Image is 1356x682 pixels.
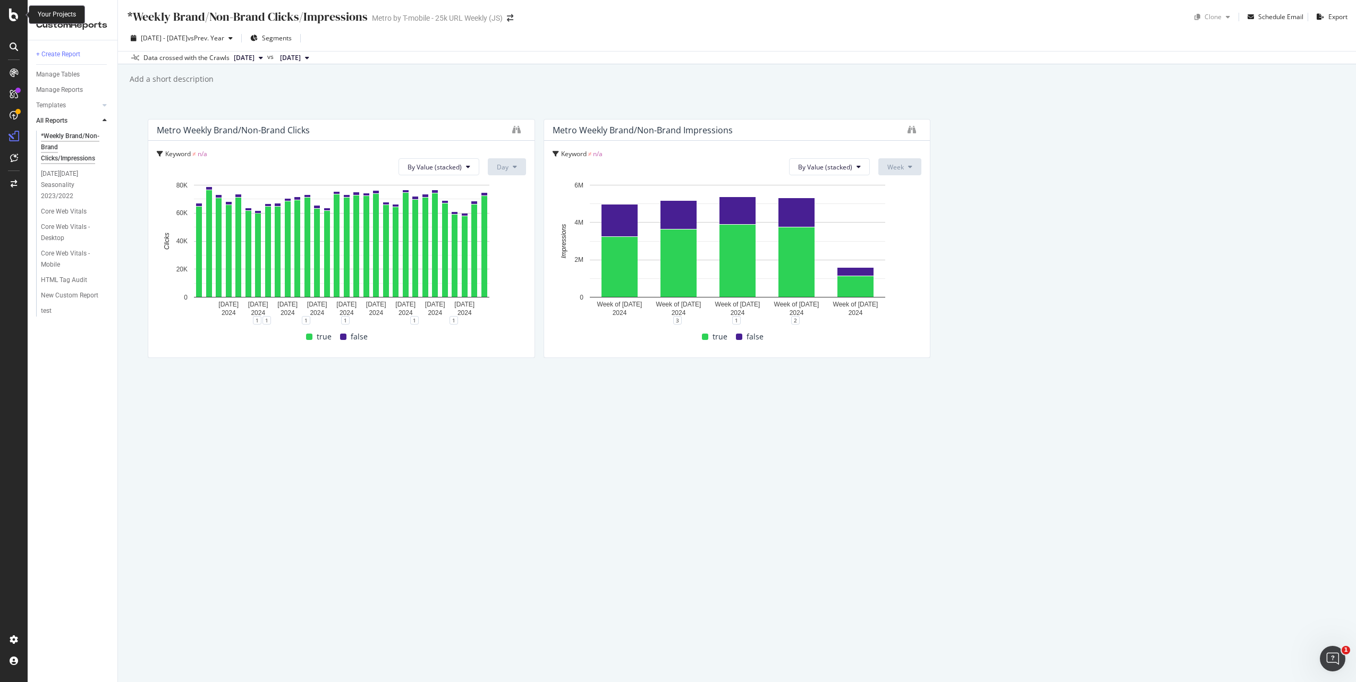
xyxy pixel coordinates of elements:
[222,309,236,317] text: 2024
[673,316,682,325] div: 3
[36,19,109,31] div: CustomReports
[176,237,188,245] text: 40K
[560,224,567,259] text: Impressions
[262,316,271,325] div: 1
[129,74,214,84] div: Add a short description
[234,53,255,63] span: 2024 Apr. 5th
[789,309,803,317] text: 2024
[163,233,171,250] text: Clicks
[1205,12,1222,21] div: Clone
[36,84,83,96] div: Manage Reports
[126,30,237,47] button: [DATE] - [DATE]vsPrev. Year
[597,301,642,308] text: Week of [DATE]
[38,10,76,19] div: Your Projects
[410,316,419,325] div: 1
[747,330,764,343] span: false
[192,149,196,158] span: ≠
[428,309,442,317] text: 2024
[176,266,188,273] text: 20K
[341,316,350,325] div: 1
[36,69,110,80] a: Manage Tables
[317,330,332,343] span: true
[833,301,878,308] text: Week of [DATE]
[41,206,87,217] div: Core Web Vitals
[1328,12,1347,21] div: Export
[507,14,513,22] div: arrow-right-arrow-left
[248,301,268,308] text: [DATE]
[512,125,521,134] div: binoculars
[457,309,472,317] text: 2024
[41,131,105,164] div: *Weekly Brand/Non-Brand Clicks/Impressions
[184,294,188,301] text: 0
[41,168,110,202] a: [DATE][DATE] Seasonality 2023/2022
[791,316,800,325] div: 2
[1342,646,1350,654] span: 1
[730,309,744,317] text: 2024
[887,163,904,172] span: Week
[450,316,458,325] div: 1
[1190,8,1234,25] button: Clone
[230,52,267,64] button: [DATE]
[908,125,916,134] div: binoculars
[36,100,66,111] div: Templates
[366,301,386,308] text: [DATE]
[340,309,354,317] text: 2024
[454,301,474,308] text: [DATE]
[277,301,298,308] text: [DATE]
[302,316,310,325] div: 1
[553,180,922,320] svg: A chart.
[1243,8,1303,25] button: Schedule Email
[41,305,52,317] div: test
[41,221,101,244] div: Core Web Vitals - Desktop
[310,309,324,317] text: 2024
[218,301,239,308] text: [DATE]
[425,301,445,308] text: [DATE]
[36,84,110,96] a: Manage Reports
[41,206,110,217] a: Core Web Vitals
[798,163,852,172] span: By Value (stacked)
[141,33,188,42] span: [DATE] - [DATE]
[574,219,583,226] text: 4M
[713,330,727,343] span: true
[253,316,261,325] div: 1
[41,248,101,270] div: Core Web Vitals - Mobile
[267,52,276,62] span: vs
[36,49,110,60] a: + Create Report
[351,330,368,343] span: false
[143,53,230,63] div: Data crossed with the Crawls
[276,52,313,64] button: [DATE]
[280,53,301,63] span: 2023 Sep. 15th
[715,301,760,308] text: Week of [DATE]
[41,290,98,301] div: New Custom Report
[488,158,526,175] button: Day
[157,180,526,320] svg: A chart.
[789,158,870,175] button: By Value (stacked)
[41,168,104,202] div: Black Friday Seasonality 2023/2022
[36,115,67,126] div: All Reports
[307,301,327,308] text: [DATE]
[588,149,592,158] span: ≠
[612,309,626,317] text: 2024
[336,301,357,308] text: [DATE]
[671,309,685,317] text: 2024
[395,301,416,308] text: [DATE]
[399,309,413,317] text: 2024
[408,163,462,172] span: By Value (stacked)
[580,294,583,301] text: 0
[399,158,479,175] button: By Value (stacked)
[1258,12,1303,21] div: Schedule Email
[1320,646,1345,671] iframe: Intercom live chat
[41,248,110,270] a: Core Web Vitals - Mobile
[36,115,99,126] a: All Reports
[157,125,310,135] div: Metro Weekly Brand/Non-Brand Clicks
[176,210,188,217] text: 60K
[553,125,733,135] div: Metro Weekly Brand/Non-Brand Impressions
[148,119,535,358] div: Metro Weekly Brand/Non-Brand ClicksKeyword ≠ n/aBy Value (stacked)DayA chart.111111truefalse
[848,309,862,317] text: 2024
[281,309,295,317] text: 2024
[574,257,583,264] text: 2M
[198,149,207,158] span: n/a
[36,100,99,111] a: Templates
